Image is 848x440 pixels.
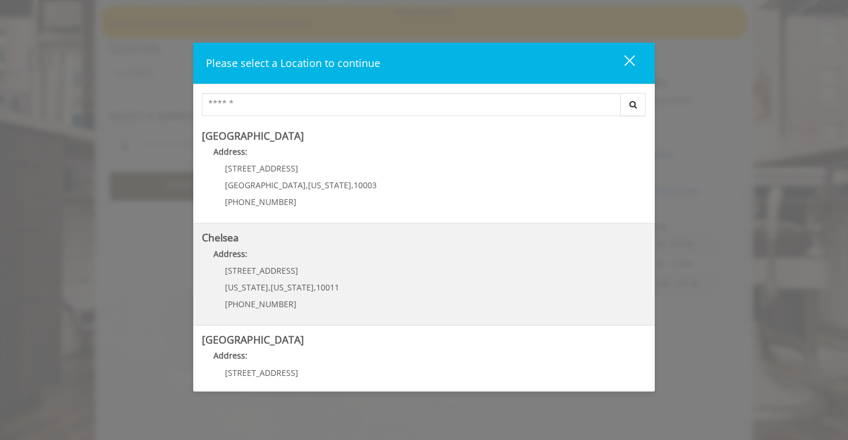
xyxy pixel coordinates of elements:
[225,180,306,191] span: [GEOGRAPHIC_DATA]
[268,282,271,293] span: ,
[225,163,298,174] span: [STREET_ADDRESS]
[225,265,298,276] span: [STREET_ADDRESS]
[351,180,354,191] span: ,
[271,282,314,293] span: [US_STATE]
[225,384,268,395] span: [US_STATE]
[225,299,297,310] span: [PHONE_NUMBER]
[202,230,239,244] b: Chelsea
[225,196,297,207] span: [PHONE_NUMBER]
[202,93,646,122] div: Center Select
[202,129,304,143] b: [GEOGRAPHIC_DATA]
[354,180,377,191] span: 10003
[225,282,268,293] span: [US_STATE]
[316,282,339,293] span: 10011
[202,333,304,346] b: [GEOGRAPHIC_DATA]
[306,180,308,191] span: ,
[314,282,316,293] span: ,
[213,248,247,259] b: Address:
[314,384,316,395] span: ,
[316,384,339,395] span: 10011
[213,350,247,361] b: Address:
[268,384,271,395] span: ,
[603,51,642,75] button: close dialog
[308,180,351,191] span: [US_STATE]
[626,100,640,109] i: Search button
[206,56,380,70] span: Please select a Location to continue
[202,93,621,116] input: Search Center
[225,367,298,378] span: [STREET_ADDRESS]
[213,146,247,157] b: Address:
[611,54,634,72] div: close dialog
[271,384,314,395] span: [US_STATE]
